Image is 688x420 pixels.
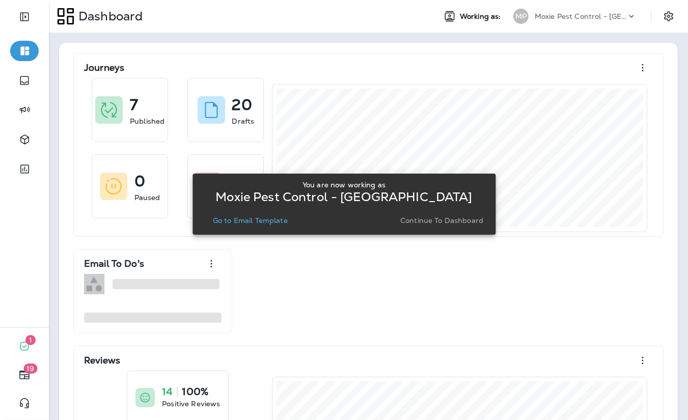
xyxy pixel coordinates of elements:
[84,355,120,366] p: Reviews
[134,176,145,186] p: 0
[10,7,39,27] button: Expand Sidebar
[535,12,626,20] p: Moxie Pest Control - [GEOGRAPHIC_DATA]
[130,116,164,126] p: Published
[513,9,529,24] div: MP
[24,363,38,374] span: 19
[25,335,36,345] span: 1
[74,9,143,24] p: Dashboard
[659,7,678,25] button: Settings
[10,365,39,385] button: 19
[215,193,472,201] p: Moxie Pest Control - [GEOGRAPHIC_DATA]
[84,259,144,269] p: Email To Do's
[162,399,220,409] p: Positive Reviews
[182,386,208,397] p: 100%
[130,100,138,110] p: 7
[10,336,39,356] button: 1
[162,386,173,397] p: 14
[134,192,160,203] p: Paused
[213,216,288,225] p: Go to Email Template
[396,213,487,228] button: Continue to Dashboard
[209,213,292,228] button: Go to Email Template
[302,181,386,189] p: You are now working as
[84,63,124,73] p: Journeys
[400,216,483,225] p: Continue to Dashboard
